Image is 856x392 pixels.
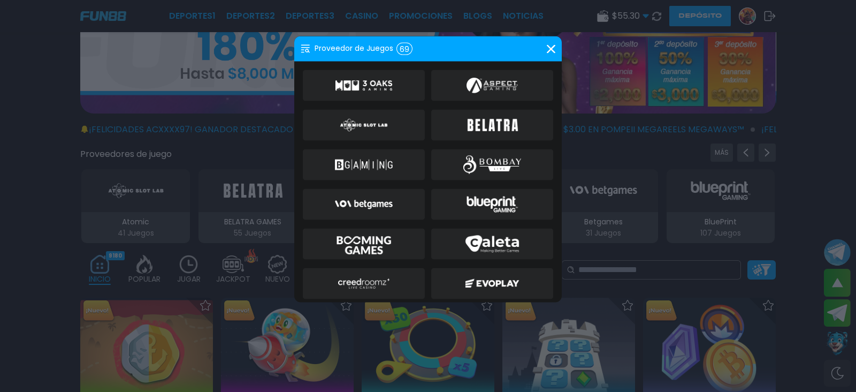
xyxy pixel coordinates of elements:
img: BGaming [335,152,393,178]
img: Caleta [463,231,521,257]
div: 69 [396,43,412,55]
img: BluePrint [463,192,521,217]
img: Betgames [335,192,393,217]
img: Atomic [338,112,389,138]
img: BELATRA GAMES [463,112,521,138]
img: Creedroomz [338,271,389,297]
img: Aspect [467,73,518,99]
img: 3Oaks [335,73,393,99]
img: BOOMBAY [463,152,521,178]
img: Booming Games [335,231,393,257]
img: EVOPLAY [463,271,521,297]
div: Proveedor de Juegos [301,43,412,55]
